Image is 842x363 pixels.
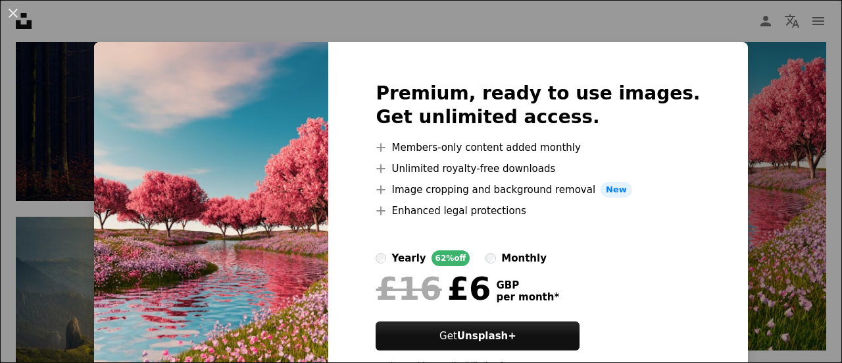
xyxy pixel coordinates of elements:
[376,321,580,350] button: GetUnsplash+
[376,253,386,264] input: yearly62%off
[496,291,559,303] span: per month *
[496,279,559,291] span: GBP
[376,140,700,155] li: Members-only content added monthly
[457,330,516,342] strong: Unsplash+
[376,271,491,306] div: £6
[376,161,700,177] li: Unlimited royalty-free downloads
[501,250,547,266] div: monthly
[485,253,496,264] input: monthly
[391,250,426,266] div: yearly
[376,182,700,198] li: Image cropping and background removal
[432,250,470,266] div: 62% off
[376,82,700,129] h2: Premium, ready to use images. Get unlimited access.
[601,182,632,198] span: New
[376,203,700,219] li: Enhanced legal protections
[376,271,441,306] span: £16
